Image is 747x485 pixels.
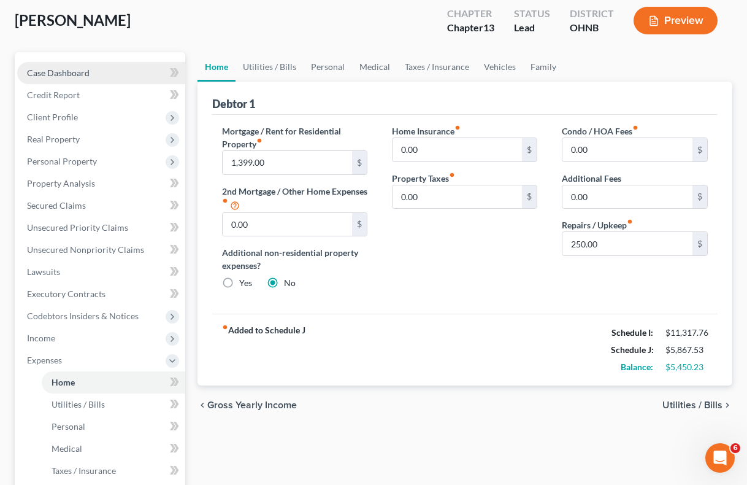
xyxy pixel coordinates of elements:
iframe: Intercom live chat [705,443,735,473]
span: Credit Report [27,90,80,100]
div: $ [692,138,707,161]
span: 13 [483,21,494,33]
i: fiber_manual_record [454,125,461,131]
a: Family [523,52,564,82]
span: Real Property [27,134,80,144]
strong: Schedule J: [611,344,654,355]
span: Unsecured Nonpriority Claims [27,244,144,255]
span: Gross Yearly Income [207,400,297,410]
a: Utilities / Bills [236,52,304,82]
i: fiber_manual_record [222,198,228,204]
input: -- [223,213,353,236]
span: Personal [52,421,85,432]
a: Unsecured Nonpriority Claims [17,239,185,261]
label: Repairs / Upkeep [562,219,633,231]
button: Preview [634,7,718,34]
a: Property Analysis [17,173,185,195]
span: Home [52,377,75,387]
div: Debtor 1 [212,96,255,111]
span: Taxes / Insurance [52,465,116,476]
span: Executory Contracts [27,289,105,299]
a: Unsecured Priority Claims [17,217,185,239]
a: Taxes / Insurance [42,460,185,482]
div: $ [692,185,707,209]
label: Yes [239,277,252,289]
a: Home [42,371,185,394]
div: Lead [514,21,550,35]
input: -- [393,138,523,161]
div: Status [514,7,550,21]
a: Home [197,52,236,82]
strong: Schedule I: [611,327,653,338]
strong: Balance: [621,362,653,372]
a: Secured Claims [17,195,185,217]
i: chevron_right [722,400,732,410]
a: Medical [352,52,397,82]
a: Personal [304,52,352,82]
span: Utilities / Bills [662,400,722,410]
a: Case Dashboard [17,62,185,84]
input: -- [562,138,692,161]
span: Expenses [27,355,62,365]
span: Utilities / Bills [52,399,105,409]
span: Income [27,333,55,343]
i: fiber_manual_record [627,219,633,225]
span: Secured Claims [27,200,86,211]
a: Lawsuits [17,261,185,283]
div: $5,450.23 [665,361,708,373]
a: Vehicles [477,52,523,82]
i: fiber_manual_record [449,172,455,178]
div: $ [352,213,367,236]
label: 2nd Mortgage / Other Home Expenses [222,185,367,212]
label: Mortgage / Rent for Residential Property [222,125,367,150]
strong: Added to Schedule J [222,324,305,376]
span: Medical [52,443,82,454]
input: -- [562,232,692,255]
a: Taxes / Insurance [397,52,477,82]
a: Utilities / Bills [42,394,185,416]
button: Utilities / Bills chevron_right [662,400,732,410]
label: Home Insurance [392,125,461,138]
a: Credit Report [17,84,185,106]
i: fiber_manual_record [632,125,638,131]
div: $ [692,232,707,255]
span: Lawsuits [27,266,60,277]
div: $5,867.53 [665,344,708,356]
div: $ [352,151,367,174]
div: $11,317.76 [665,327,708,339]
div: Chapter [447,7,494,21]
div: $ [522,138,537,161]
label: Additional non-residential property expenses? [222,246,367,272]
div: Chapter [447,21,494,35]
div: OHNB [570,21,614,35]
span: Client Profile [27,112,78,122]
span: 6 [730,443,740,453]
span: Personal Property [27,156,97,166]
input: -- [223,151,353,174]
a: Executory Contracts [17,283,185,305]
button: chevron_left Gross Yearly Income [197,400,297,410]
a: Personal [42,416,185,438]
i: chevron_left [197,400,207,410]
div: $ [522,185,537,209]
span: Unsecured Priority Claims [27,222,128,233]
span: Codebtors Insiders & Notices [27,311,139,321]
a: Medical [42,438,185,460]
label: Condo / HOA Fees [562,125,638,138]
span: Case Dashboard [27,68,90,78]
div: District [570,7,614,21]
input: -- [562,185,692,209]
label: No [284,277,296,289]
i: fiber_manual_record [256,138,262,144]
span: Property Analysis [27,178,95,188]
label: Property Taxes [392,172,455,185]
label: Additional Fees [562,172,621,185]
span: [PERSON_NAME] [15,11,131,29]
input: -- [393,185,523,209]
i: fiber_manual_record [222,324,228,330]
